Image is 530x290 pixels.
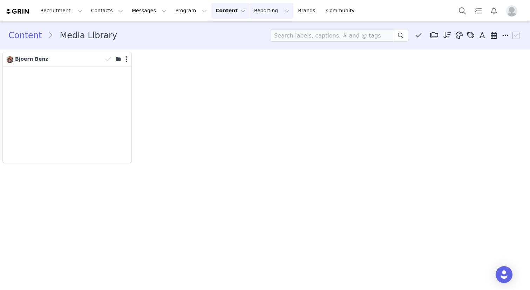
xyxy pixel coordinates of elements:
[486,3,502,19] button: Notifications
[322,3,362,19] a: Community
[6,56,13,63] img: 285dc2fe-49d2-4a2e-aa8a-89a9ab68e387.jpg
[496,266,512,283] div: Open Intercom Messenger
[506,5,517,16] img: placeholder-profile.jpg
[502,5,524,16] button: Profile
[211,3,250,19] button: Content
[171,3,211,19] button: Program
[8,29,48,42] a: Content
[455,3,470,19] button: Search
[294,3,321,19] a: Brands
[6,8,30,15] img: grin logo
[128,3,171,19] button: Messages
[15,56,48,62] span: Bjoern Benz
[36,3,87,19] button: Recruitment
[250,3,293,19] button: Reporting
[87,3,127,19] button: Contacts
[470,3,486,19] a: Tasks
[271,29,393,42] input: Search labels, captions, # and @ tags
